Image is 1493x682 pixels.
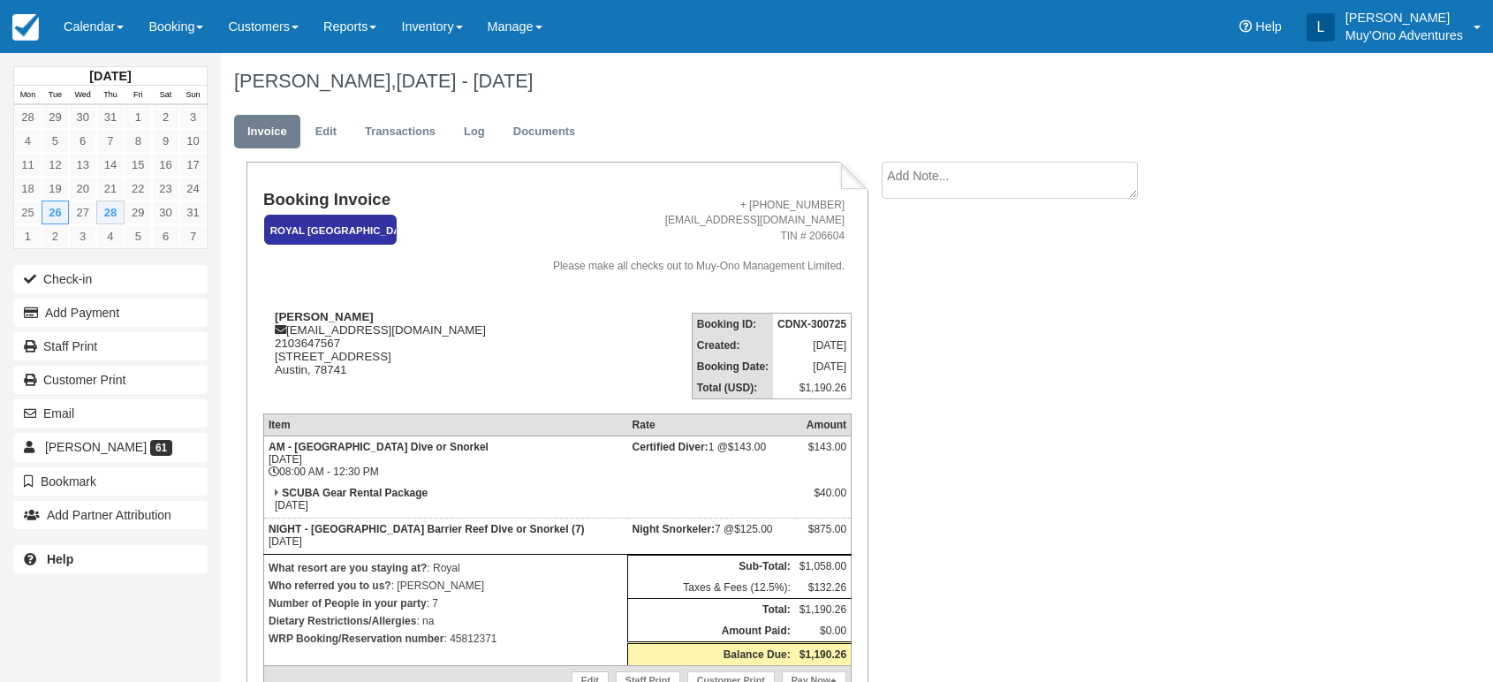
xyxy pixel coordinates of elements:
td: [DATE] [773,356,852,377]
a: [PERSON_NAME] 61 [13,433,208,461]
a: 23 [152,177,179,201]
div: L [1307,13,1335,42]
strong: What resort are you staying at? [269,562,427,574]
a: 28 [14,105,42,129]
a: 28 [96,201,124,224]
th: Sat [152,86,179,105]
a: 11 [14,153,42,177]
td: Taxes & Fees (12.5%): [628,577,795,599]
a: 29 [42,105,69,129]
td: $132.26 [795,577,852,599]
p: : 45812371 [269,630,623,648]
a: 9 [152,129,179,153]
th: Amount [795,413,852,436]
a: Customer Print [13,366,208,394]
strong: $1,190.26 [800,648,846,661]
td: 1 @ [628,436,795,482]
strong: SCUBA Gear Rental Package [282,487,428,499]
a: 7 [179,224,207,248]
th: Booking ID: [692,313,773,335]
td: [DATE] [263,518,627,554]
th: Sun [179,86,207,105]
td: $1,190.26 [795,598,852,620]
h1: [PERSON_NAME], [234,71,1328,92]
a: Documents [500,115,589,149]
th: Amount Paid: [628,620,795,643]
a: 31 [179,201,207,224]
a: Help [13,545,208,573]
a: Transactions [352,115,449,149]
strong: [DATE] [89,69,131,83]
a: 7 [96,129,124,153]
th: Balance Due: [628,642,795,665]
th: Created: [692,335,773,356]
em: Royal [GEOGRAPHIC_DATA] [264,215,397,246]
a: 16 [152,153,179,177]
th: Total: [628,598,795,620]
a: 1 [14,224,42,248]
th: Sub-Total: [628,555,795,577]
strong: Number of People in your party [269,597,427,610]
a: 26 [42,201,69,224]
strong: Night Snorkeler [633,523,715,535]
a: Invoice [234,115,300,149]
div: $143.00 [800,441,846,467]
a: 13 [69,153,96,177]
span: [DATE] - [DATE] [396,70,533,92]
td: $1,190.26 [773,377,852,399]
img: checkfront-main-nav-mini-logo.png [12,14,39,41]
strong: Who referred you to us? [269,580,391,592]
a: 2 [152,105,179,129]
a: 3 [179,105,207,129]
strong: [PERSON_NAME] [275,310,374,323]
span: $143.00 [728,441,766,453]
button: Check-in [13,265,208,293]
td: [DATE] 08:00 AM - 12:30 PM [263,436,627,482]
a: 1 [125,105,152,129]
strong: NIGHT - [GEOGRAPHIC_DATA] Barrier Reef Dive or Snorkel (7) [269,523,585,535]
p: [PERSON_NAME] [1345,9,1463,27]
strong: Dietary Restrictions/Allergies [269,615,416,627]
td: [DATE] [773,335,852,356]
a: 12 [42,153,69,177]
h1: Booking Invoice [263,191,512,209]
th: Tue [42,86,69,105]
strong: AM - [GEOGRAPHIC_DATA] Dive or Snorkel [269,441,489,453]
a: 30 [152,201,179,224]
p: : 7 [269,595,623,612]
a: 21 [96,177,124,201]
strong: WRP Booking/Reservation number [269,633,443,645]
th: Thu [96,86,124,105]
span: Help [1255,19,1282,34]
a: Log [451,115,498,149]
td: [DATE] [263,482,627,519]
div: [EMAIL_ADDRESS][DOMAIN_NAME] 2103647567 [STREET_ADDRESS] Austin, 78741 [263,310,512,398]
strong: Certified Diver [633,441,709,453]
a: Edit [302,115,350,149]
th: Wed [69,86,96,105]
a: 20 [69,177,96,201]
a: 5 [125,224,152,248]
a: 31 [96,105,124,129]
th: Booking Date: [692,356,773,377]
span: $125.00 [734,523,772,535]
a: 6 [69,129,96,153]
a: 24 [179,177,207,201]
a: 5 [42,129,69,153]
a: 4 [14,129,42,153]
a: 10 [179,129,207,153]
a: 2 [42,224,69,248]
td: $1,058.00 [795,555,852,577]
a: 17 [179,153,207,177]
a: 22 [125,177,152,201]
p: : [PERSON_NAME] [269,577,623,595]
a: 25 [14,201,42,224]
p: : na [269,612,623,630]
button: Add Payment [13,299,208,327]
td: 7 @ [628,518,795,554]
a: 4 [96,224,124,248]
strong: CDNX-300725 [777,318,846,330]
span: [PERSON_NAME] [45,440,147,454]
a: 6 [152,224,179,248]
a: 3 [69,224,96,248]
